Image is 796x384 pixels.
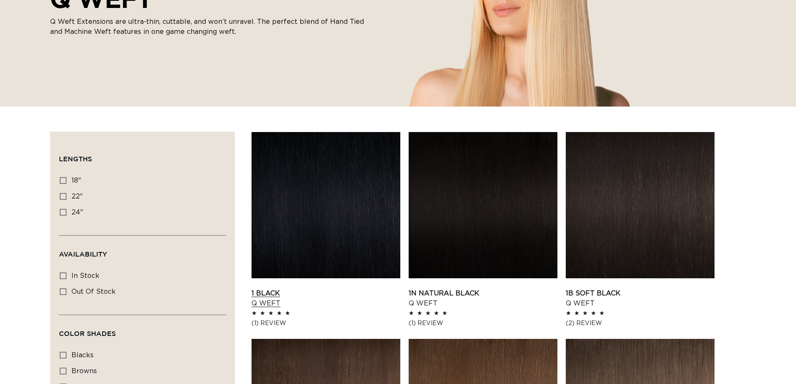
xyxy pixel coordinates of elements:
a: 1N Natural Black Q Weft [409,288,557,308]
span: browns [71,368,97,374]
a: 1 Black Q Weft [252,288,400,308]
span: 22" [71,193,83,200]
span: 24" [71,209,83,216]
span: Color Shades [59,330,116,337]
span: Availability [59,250,107,258]
summary: Availability (0 selected) [59,236,226,266]
span: Lengths [59,155,92,163]
span: 18" [71,177,81,184]
summary: Lengths (0 selected) [59,140,226,170]
p: Q Weft Extensions are ultra-thin, cuttable, and won’t unravel. The perfect blend of Hand Tied and... [50,17,368,37]
a: 1B Soft Black Q Weft [566,288,715,308]
span: Out of stock [71,288,116,295]
span: In stock [71,272,99,279]
span: blacks [71,352,94,359]
summary: Color Shades (0 selected) [59,315,226,345]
